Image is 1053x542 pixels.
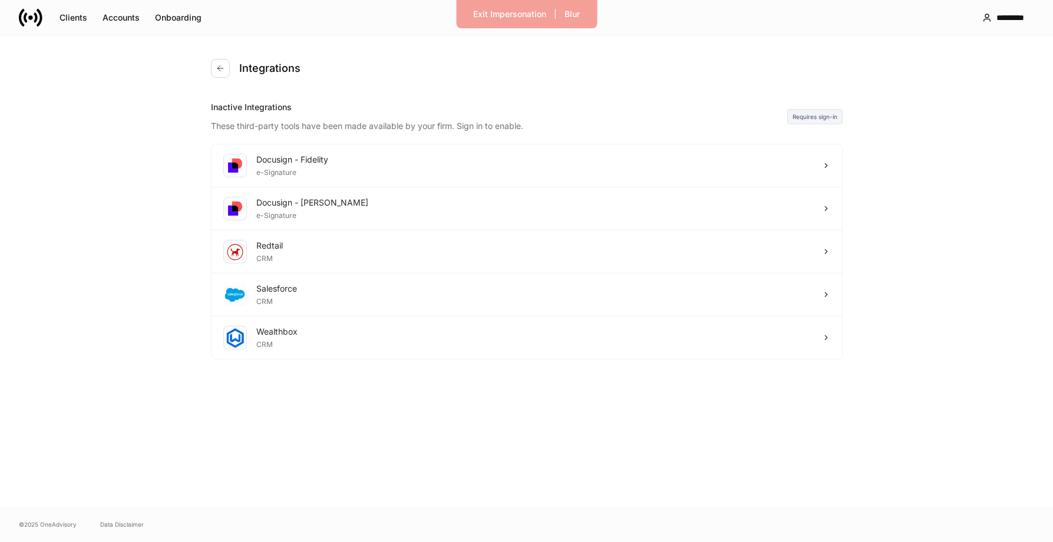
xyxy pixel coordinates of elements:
div: Redtail [256,240,283,252]
div: Docusign - [PERSON_NAME] [256,197,368,209]
div: Accounts [103,12,140,24]
div: These third-party tools have been made available by your firm. Sign in to enable. [211,113,787,132]
h4: Integrations [239,61,301,75]
button: Blur [557,5,587,24]
div: e-Signature [256,209,368,220]
button: Accounts [95,8,147,27]
div: Blur [565,8,580,20]
div: CRM [256,252,283,263]
div: Inactive Integrations [211,101,787,113]
a: Data Disclaimer [100,520,144,529]
div: Onboarding [155,12,202,24]
button: Exit Impersonation [466,5,554,24]
div: CRM [256,295,297,306]
div: CRM [256,338,298,349]
div: Wealthbox [256,326,298,338]
button: Onboarding [147,8,209,27]
div: e-Signature [256,166,328,177]
div: Clients [60,12,87,24]
div: Requires sign-in [787,109,843,124]
div: Exit Impersonation [473,8,546,20]
span: © 2025 OneAdvisory [19,520,77,529]
button: Clients [52,8,95,27]
div: Salesforce [256,283,297,295]
div: Docusign - Fidelity [256,154,328,166]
